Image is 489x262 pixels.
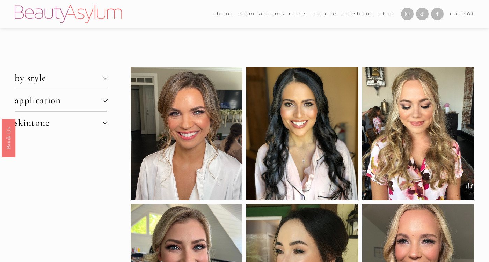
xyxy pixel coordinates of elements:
[416,8,429,20] a: TikTok
[15,112,107,134] button: skintone
[341,9,375,20] a: Lookbook
[238,9,255,20] a: folder dropdown
[213,9,233,20] a: folder dropdown
[464,10,474,17] span: ( )
[15,117,102,128] span: skintone
[15,72,102,84] span: by style
[467,10,472,17] span: 0
[213,9,233,19] span: about
[289,9,307,20] a: Rates
[15,89,107,111] button: application
[15,95,102,106] span: application
[450,9,474,19] a: 0 items in cart
[401,8,414,20] a: Instagram
[259,9,285,20] a: albums
[431,8,444,20] a: Facebook
[378,9,394,20] a: Blog
[238,9,255,19] span: team
[2,119,15,157] a: Book Us
[312,9,337,20] a: Inquire
[15,67,107,89] button: by style
[15,5,122,23] img: Beauty Asylum | Bridal Hair &amp; Makeup Charlotte &amp; Atlanta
